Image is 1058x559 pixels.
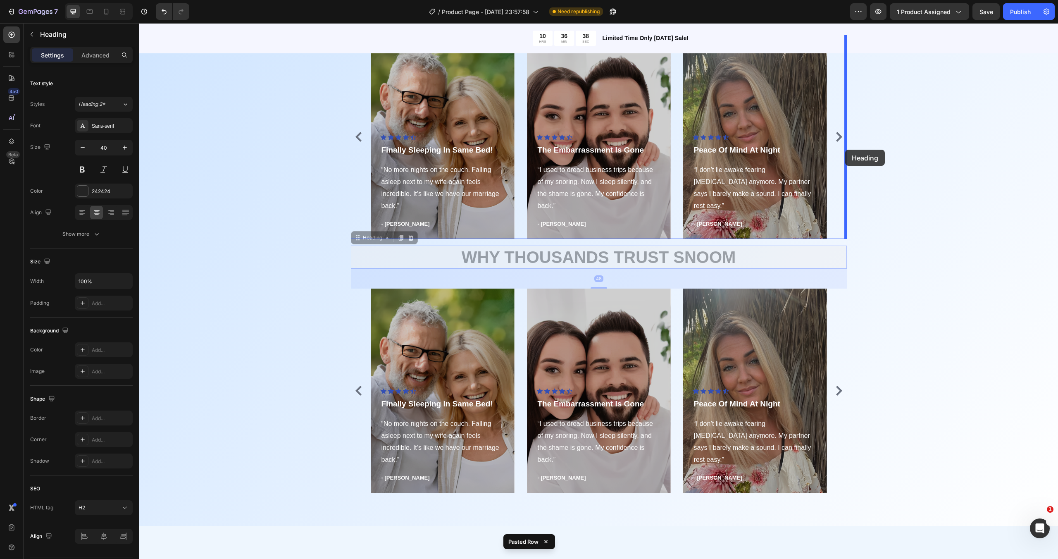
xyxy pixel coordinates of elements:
[508,537,539,546] p: Pasted Row
[30,256,52,268] div: Size
[30,227,133,241] button: Show more
[897,7,951,16] span: 1 product assigned
[92,436,131,444] div: Add...
[30,299,49,307] div: Padding
[92,346,131,354] div: Add...
[3,3,62,20] button: 7
[30,187,43,195] div: Color
[62,230,101,238] div: Show more
[30,414,46,422] div: Border
[30,457,49,465] div: Shadow
[1030,518,1050,538] iframe: Intercom live chat
[156,3,189,20] div: Undo/Redo
[6,151,20,158] div: Beta
[41,51,64,60] p: Settings
[979,8,993,15] span: Save
[30,142,52,153] div: Size
[30,207,53,218] div: Align
[81,51,110,60] p: Advanced
[75,97,133,112] button: Heading 2*
[92,300,131,307] div: Add...
[442,7,529,16] span: Product Page - [DATE] 23:57:58
[30,100,45,108] div: Styles
[92,122,131,130] div: Sans-serif
[890,3,969,20] button: 1 product assigned
[79,100,105,108] span: Heading 2*
[30,504,53,511] div: HTML tag
[30,325,70,337] div: Background
[30,346,43,354] div: Color
[30,394,57,405] div: Shape
[54,7,58,17] p: 7
[30,436,47,443] div: Corner
[30,122,41,129] div: Font
[558,8,600,15] span: Need republishing
[75,274,132,289] input: Auto
[1010,7,1031,16] div: Publish
[75,500,133,515] button: H2
[79,504,85,511] span: H2
[30,368,45,375] div: Image
[30,80,53,87] div: Text style
[438,7,440,16] span: /
[1047,506,1053,513] span: 1
[92,188,131,195] div: 242424
[92,368,131,375] div: Add...
[30,277,44,285] div: Width
[92,458,131,465] div: Add...
[139,23,1058,559] iframe: Design area
[30,485,40,492] div: SEO
[1003,3,1038,20] button: Publish
[8,88,20,95] div: 450
[972,3,1000,20] button: Save
[40,29,129,39] p: Heading
[30,531,54,542] div: Align
[92,415,131,422] div: Add...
